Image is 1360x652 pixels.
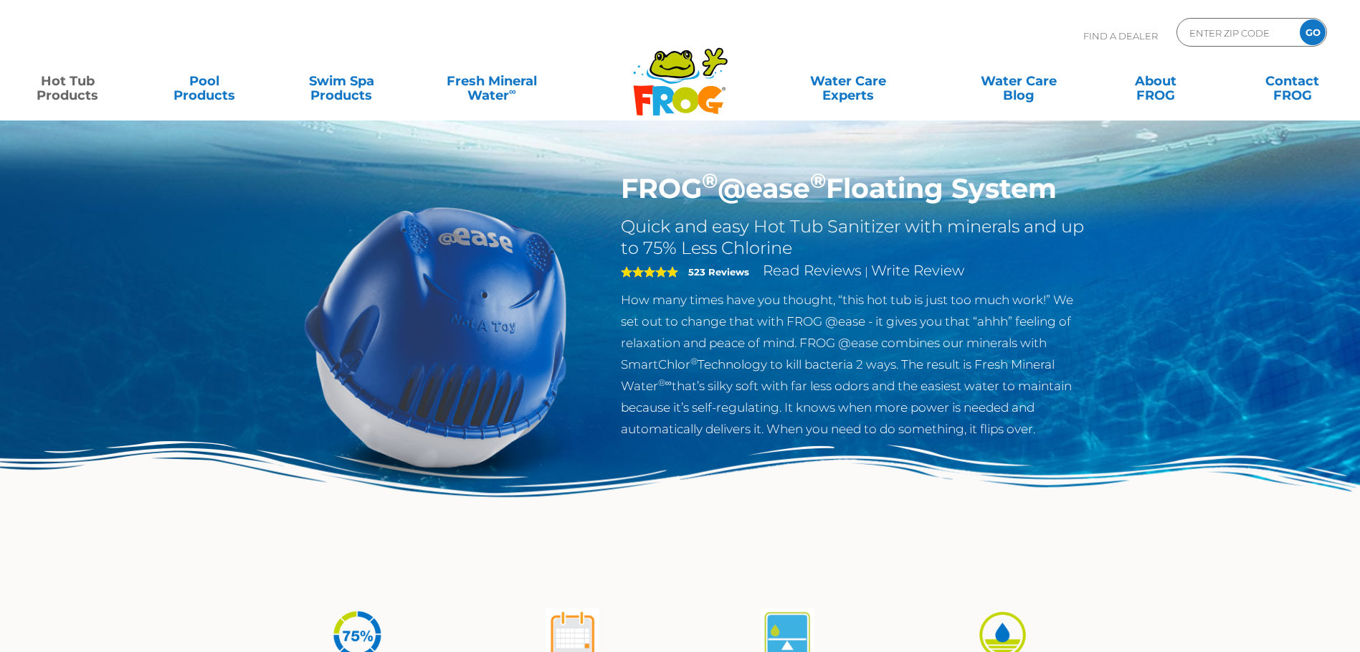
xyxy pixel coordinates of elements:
[621,289,1089,440] p: How many times have you thought, “this hot tub is just too much work!” We set out to change that ...
[1102,67,1209,95] a: AboutFROG
[151,67,258,95] a: PoolProducts
[425,67,558,95] a: Fresh MineralWater∞
[702,168,718,193] sup: ®
[865,265,868,278] span: |
[810,168,826,193] sup: ®
[509,85,516,97] sup: ∞
[621,216,1089,259] h2: Quick and easy Hot Tub Sanitizer with minerals and up to 75% Less Chlorine
[1083,18,1158,54] p: Find A Dealer
[763,262,862,279] a: Read Reviews
[14,67,121,95] a: Hot TubProducts
[1300,19,1326,45] input: GO
[621,266,678,278] span: 5
[965,67,1072,95] a: Water CareBlog
[658,377,672,388] sup: ®∞
[1239,67,1346,95] a: ContactFROG
[288,67,395,95] a: Swim SpaProducts
[272,172,600,501] img: hot-tub-product-atease-system.png
[871,262,964,279] a: Write Review
[625,29,736,116] img: Frog Products Logo
[621,172,1089,205] h1: FROG @ease Floating System
[762,67,935,95] a: Water CareExperts
[688,266,749,278] strong: 523 Reviews
[690,356,698,367] sup: ®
